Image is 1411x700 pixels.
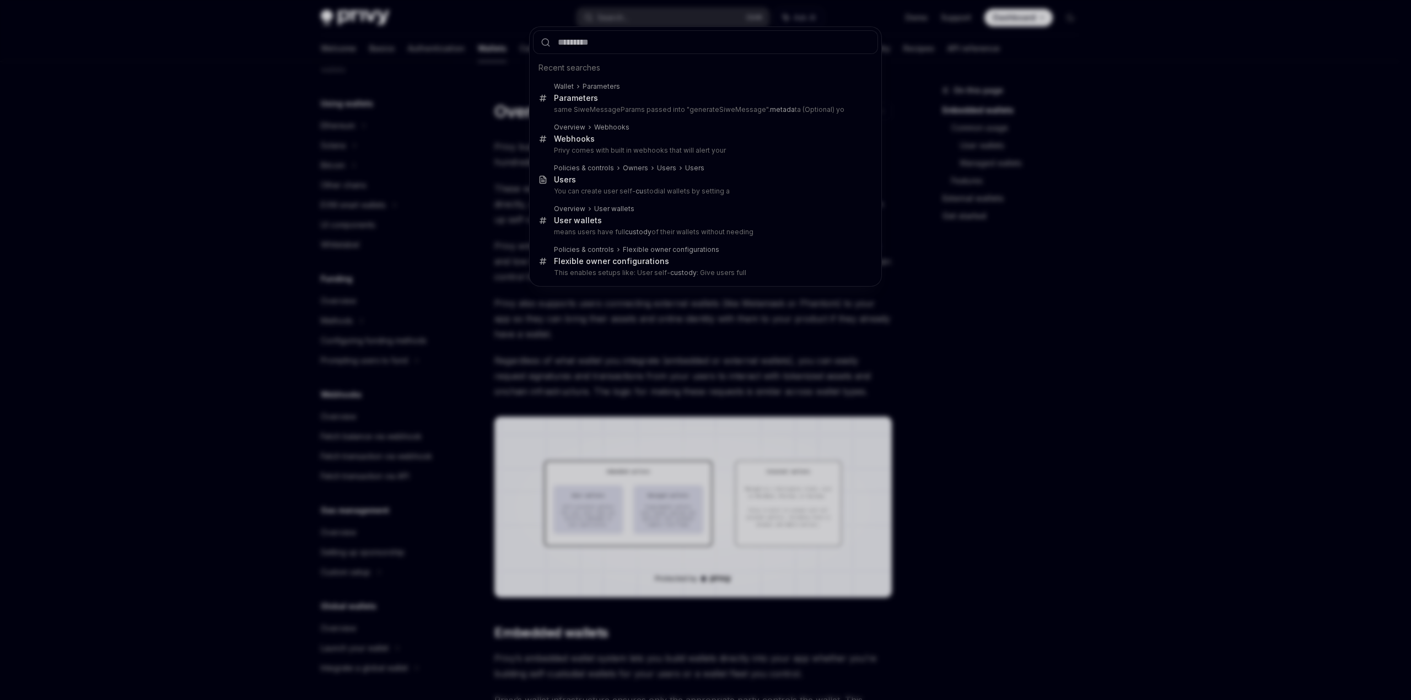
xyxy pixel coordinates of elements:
[623,164,648,173] div: Owners
[583,82,620,91] div: Parameters
[554,123,585,132] div: Overview
[554,134,595,144] div: s
[554,93,598,103] div: Parameters
[636,187,643,195] b: cu
[538,62,600,73] span: Recent searches
[594,123,626,131] b: Webhook
[554,256,669,266] div: Flexible owner configurations
[554,105,855,114] p: same SiweMessageParams passed into "generateSiweMessage". ta (Optional) yo
[554,175,576,185] div: Users
[554,268,855,277] p: This enables setups like: User self- : Give users full
[554,228,855,236] p: means users have full of their wallets without needing
[554,216,602,225] div: User wallets
[670,268,697,277] b: custody
[594,123,629,132] div: s
[625,228,651,236] b: custody
[770,105,795,114] b: metada
[623,245,719,254] div: Flexible owner configurations
[554,164,614,173] div: Policies & controls
[554,82,574,91] div: Wallet
[554,245,614,254] div: Policies & controls
[554,134,590,143] b: Webhook
[657,164,676,173] div: Users
[594,204,634,213] div: User wallets
[554,204,585,213] div: Overview
[554,187,855,196] p: You can create user self- stodial wallets by setting a
[554,146,855,155] p: Privy comes with built in webhooks that will alert your
[685,164,704,173] div: Users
